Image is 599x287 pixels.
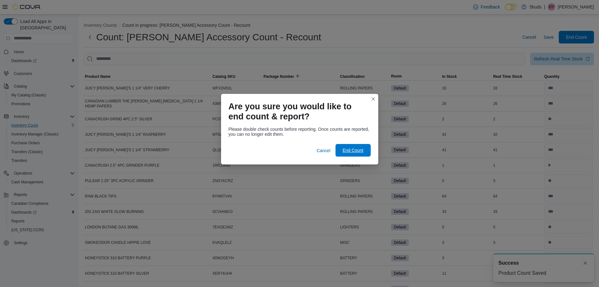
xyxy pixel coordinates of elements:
span: End Count [342,147,363,153]
button: Closes this modal window [369,95,377,103]
div: Please double check counts before reporting. Once counts are reported, you can no longer edit them. [229,127,371,137]
button: End Count [336,144,371,157]
button: Cancel [314,144,333,157]
h1: Are you sure you would like to end count & report? [229,101,366,122]
span: Cancel [317,147,330,154]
